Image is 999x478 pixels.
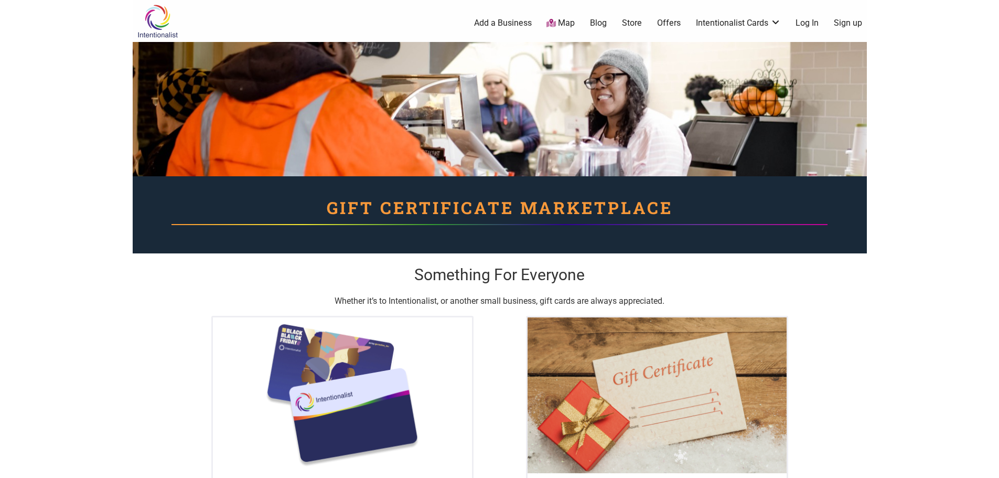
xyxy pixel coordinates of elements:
a: Store [622,17,642,29]
img: Gift Certificate Feature Image [528,317,787,473]
img: Intentionalist [133,4,182,38]
a: Map [546,17,575,29]
img: Intentionalist & Black Black Friday Card [213,317,472,473]
p: Whether it’s to Intentionalist, or another small business, gift cards are always appreciated. [206,294,793,308]
a: Intentionalist Cards [696,17,781,29]
a: Add a Business [474,17,532,29]
a: Blog [590,17,607,29]
a: Log In [796,17,819,29]
h2: Something For Everyone [206,264,793,286]
img: Customer and business owner at register [133,42,867,210]
a: Offers [657,17,681,29]
a: Sign up [834,17,862,29]
div: Gift Certificate Marketplace [133,176,867,253]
